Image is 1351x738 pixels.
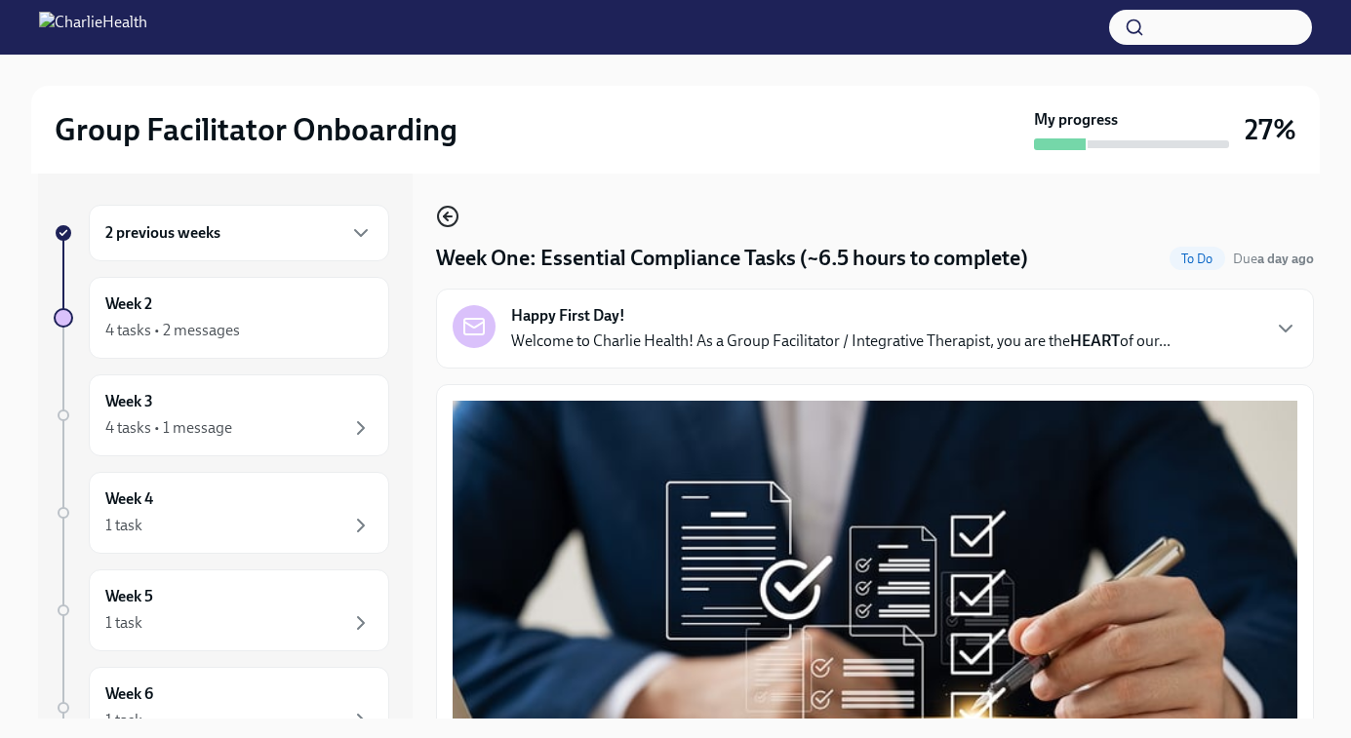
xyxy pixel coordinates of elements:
h6: Week 3 [105,391,153,412]
h6: 2 previous weeks [105,222,220,244]
strong: HEART [1070,331,1120,350]
h4: Week One: Essential Compliance Tasks (~6.5 hours to complete) [436,244,1028,273]
strong: My progress [1034,109,1118,131]
strong: Happy First Day! [511,305,625,327]
h6: Week 5 [105,586,153,607]
div: 4 tasks • 1 message [105,417,232,439]
a: Week 24 tasks • 2 messages [54,277,389,359]
div: 2 previous weeks [89,205,389,261]
p: Welcome to Charlie Health! As a Group Facilitator / Integrative Therapist, you are the of our... [511,330,1171,352]
h6: Week 2 [105,293,152,315]
div: 1 task [105,612,142,634]
span: September 22nd, 2025 10:00 [1233,250,1314,268]
a: Week 34 tasks • 1 message [54,374,389,456]
a: Week 41 task [54,472,389,554]
img: CharlieHealth [39,12,147,43]
h2: Group Facilitator Onboarding [55,110,457,149]
h6: Week 4 [105,488,153,510]
span: Due [1233,251,1314,267]
div: 1 task [105,710,142,731]
a: Week 51 task [54,569,389,651]
div: 4 tasks • 2 messages [105,320,240,341]
h6: Week 6 [105,683,153,705]
strong: a day ago [1257,251,1314,267]
h3: 27% [1245,112,1296,147]
div: 1 task [105,515,142,536]
span: To Do [1170,252,1225,266]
